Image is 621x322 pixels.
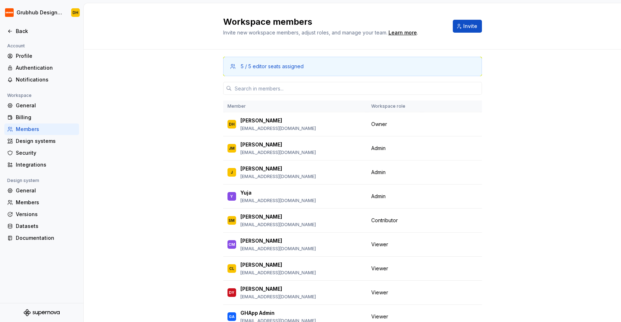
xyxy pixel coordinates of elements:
div: JM [229,145,235,152]
span: Viewer [371,313,388,320]
span: Invite [463,23,477,30]
a: Profile [4,50,79,62]
div: Versions [16,211,76,218]
button: Invite [453,20,482,33]
div: J [231,169,233,176]
div: Y [230,193,233,200]
th: Member [223,101,367,112]
a: Back [4,25,79,37]
span: Admin [371,145,386,152]
div: Design system [4,176,42,185]
input: Search in members... [232,82,482,95]
p: [PERSON_NAME] [240,213,282,220]
h2: Workspace members [223,16,444,28]
p: [PERSON_NAME] [240,141,282,148]
a: Authentication [4,62,79,74]
div: DY [229,289,234,296]
div: Members [16,126,76,133]
div: Integrations [16,161,76,168]
div: DH [229,121,235,128]
p: [EMAIL_ADDRESS][DOMAIN_NAME] [240,294,316,300]
p: [PERSON_NAME] [240,285,282,293]
p: [PERSON_NAME] [240,117,282,124]
p: [EMAIL_ADDRESS][DOMAIN_NAME] [240,246,316,252]
a: General [4,185,79,196]
p: [EMAIL_ADDRESS][DOMAIN_NAME] [240,270,316,276]
span: Viewer [371,265,388,272]
a: Design systems [4,135,79,147]
span: Owner [371,121,387,128]
p: [PERSON_NAME] [240,165,282,172]
span: Invite new workspace members, adjust roles, and manage your team. [223,29,387,36]
a: Integrations [4,159,79,171]
div: Billing [16,114,76,121]
a: Documentation [4,232,79,244]
div: General [16,187,76,194]
div: 5 / 5 editor seats assigned [241,63,304,70]
span: Admin [371,193,386,200]
a: Versions [4,209,79,220]
p: [PERSON_NAME] [240,237,282,244]
p: Yuja [240,189,252,196]
div: Grubhub Design System [17,9,63,16]
span: Admin [371,169,386,176]
a: Members [4,197,79,208]
div: Authentication [16,64,76,71]
p: [EMAIL_ADDRESS][DOMAIN_NAME] [240,198,316,204]
div: Security [16,149,76,157]
a: Datasets [4,220,79,232]
p: GHApp Admin [240,309,275,317]
div: Workspace [4,91,34,100]
div: CM [229,241,235,248]
p: [EMAIL_ADDRESS][DOMAIN_NAME] [240,150,316,155]
a: Learn more [388,29,417,36]
a: General [4,100,79,111]
p: [EMAIL_ADDRESS][DOMAIN_NAME] [240,222,316,228]
p: [EMAIL_ADDRESS][DOMAIN_NAME] [240,126,316,131]
a: Security [4,147,79,159]
button: Grubhub Design SystemDH [1,5,82,20]
a: Billing [4,112,79,123]
div: CL [229,265,234,272]
p: [EMAIL_ADDRESS][DOMAIN_NAME] [240,174,316,179]
svg: Supernova Logo [24,309,60,316]
div: GA [229,313,235,320]
div: Profile [16,52,76,60]
div: Design systems [16,137,76,145]
div: General [16,102,76,109]
img: 4e8d6f31-f5cf-47b4-89aa-e4dec1dc0822.png [5,8,14,17]
span: Contributor [371,217,398,224]
a: Notifications [4,74,79,85]
span: Viewer [371,289,388,296]
div: Datasets [16,223,76,230]
div: SM [229,217,235,224]
th: Workspace role [367,101,422,112]
p: [PERSON_NAME] [240,261,282,269]
div: Members [16,199,76,206]
div: Notifications [16,76,76,83]
div: DH [73,10,78,15]
span: . [387,30,418,36]
div: Back [16,28,76,35]
div: Account [4,42,28,50]
a: Members [4,123,79,135]
span: Viewer [371,241,388,248]
div: Documentation [16,234,76,242]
